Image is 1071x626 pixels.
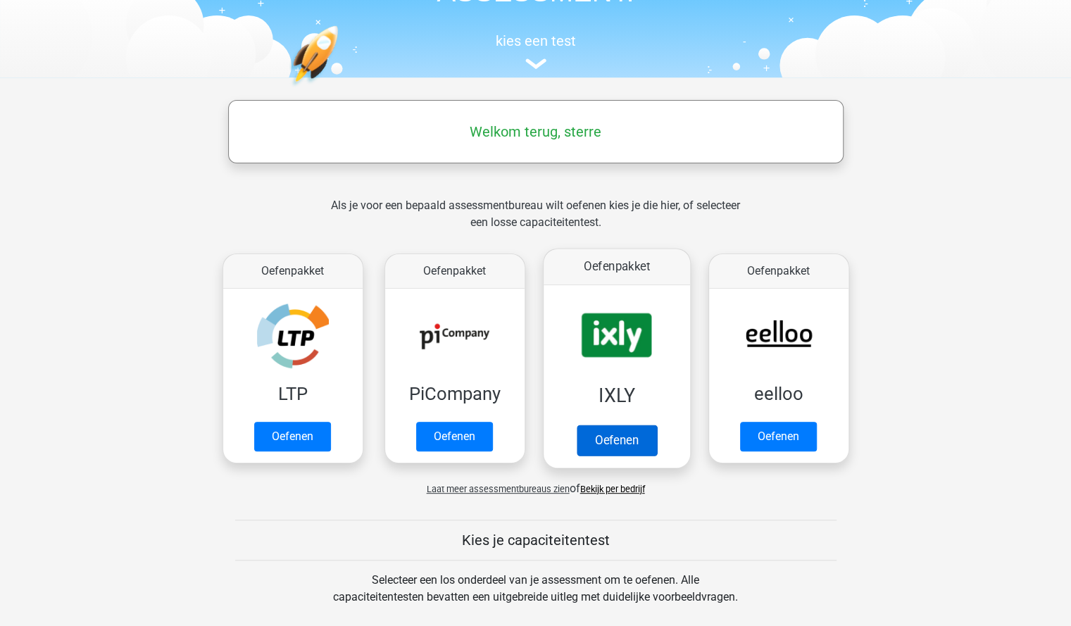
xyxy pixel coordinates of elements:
h5: Kies je capaciteitentest [235,532,837,549]
img: assessment [525,58,546,69]
h5: kies een test [212,32,860,49]
a: Oefenen [740,422,817,451]
a: Oefenen [576,425,656,456]
a: kies een test [212,32,860,70]
a: Oefenen [416,422,493,451]
span: Laat meer assessmentbureaus zien [427,484,570,494]
a: Oefenen [254,422,331,451]
div: Als je voor een bepaald assessmentbureau wilt oefenen kies je die hier, of selecteer een losse ca... [320,197,751,248]
div: of [212,469,860,497]
div: Selecteer een los onderdeel van je assessment om te oefenen. Alle capaciteitentesten bevatten een... [320,572,751,622]
a: Bekijk per bedrijf [580,484,645,494]
img: oefenen [289,25,393,153]
h5: Welkom terug, sterre [235,123,837,140]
